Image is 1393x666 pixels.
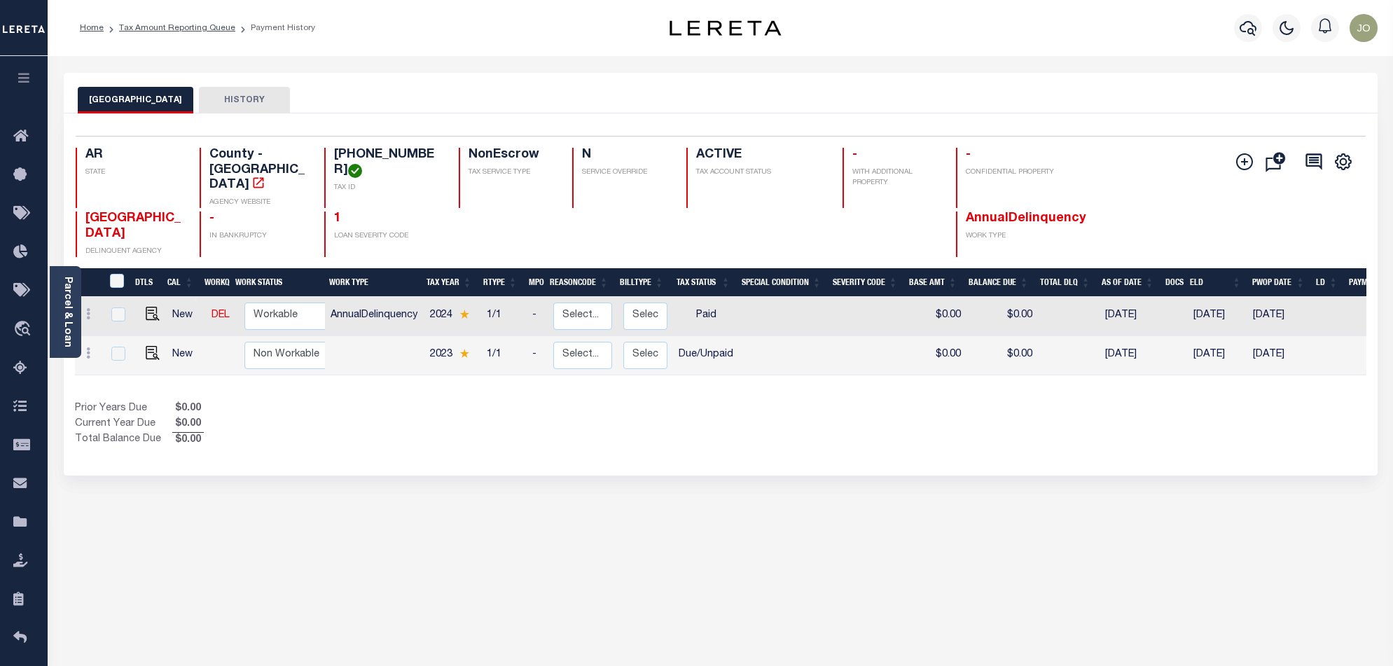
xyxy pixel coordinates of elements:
p: STATE [85,167,183,178]
img: svg+xml;base64,PHN2ZyB4bWxucz0iaHR0cDovL3d3dy53My5vcmcvMjAwMC9zdmciIHBvaW50ZXItZXZlbnRzPSJub25lIi... [1350,14,1378,42]
th: RType: activate to sort column ascending [478,268,523,297]
td: - [527,297,548,336]
p: LOAN SEVERITY CODE [334,231,443,242]
th: CAL: activate to sort column ascending [162,268,199,297]
th: PWOP Date: activate to sort column ascending [1247,268,1310,297]
th: LD: activate to sort column ascending [1310,268,1343,297]
th: Tax Year: activate to sort column ascending [421,268,478,297]
th: Base Amt: activate to sort column ascending [903,268,963,297]
td: 2023 [424,336,481,375]
td: New [167,336,206,375]
th: DTLS [130,268,162,297]
td: New [167,297,206,336]
span: AnnualDelinquency [966,212,1086,225]
li: Payment History [235,22,315,34]
td: [DATE] [1188,297,1247,336]
td: $0.00 [907,336,966,375]
td: [DATE] [1100,297,1163,336]
p: DELINQUENT AGENCY [85,247,183,257]
th: Severity Code: activate to sort column ascending [827,268,903,297]
th: &nbsp; [102,268,130,297]
span: [GEOGRAPHIC_DATA] [85,212,181,240]
a: Tax Amount Reporting Queue [119,24,235,32]
td: [DATE] [1188,336,1247,375]
h4: ACTIVE [696,148,826,163]
h4: NonEscrow [469,148,555,163]
p: WORK TYPE [966,231,1064,242]
span: $0.00 [172,417,204,432]
p: IN BANKRUPTCY [209,231,307,242]
h4: [PHONE_NUMBER] [334,148,443,178]
td: Due/Unpaid [673,336,740,375]
span: - [966,148,971,161]
th: BillType: activate to sort column ascending [614,268,670,297]
i: travel_explore [13,321,36,339]
th: Work Status [230,268,325,297]
p: TAX SERVICE TYPE [469,167,555,178]
p: CONFIDENTIAL PROPERTY [966,167,1064,178]
span: $0.00 [172,401,204,417]
td: Prior Years Due [75,401,172,417]
p: TAX ID [334,183,443,193]
span: - [209,212,214,225]
th: &nbsp;&nbsp;&nbsp;&nbsp;&nbsp;&nbsp;&nbsp;&nbsp;&nbsp;&nbsp; [75,268,102,297]
p: WITH ADDITIONAL PROPERTY [852,167,939,188]
h4: N [582,148,669,163]
p: TAX ACCOUNT STATUS [696,167,826,178]
h4: AR [85,148,183,163]
a: Parcel & Loan [62,277,72,347]
th: ELD: activate to sort column ascending [1184,268,1247,297]
td: 1/1 [481,297,527,336]
th: Total DLQ: activate to sort column ascending [1034,268,1096,297]
a: Home [80,24,104,32]
th: Work Type [324,268,421,297]
td: $0.00 [966,297,1038,336]
td: 1/1 [481,336,527,375]
td: $0.00 [966,336,1038,375]
img: Star.svg [459,349,469,358]
button: [GEOGRAPHIC_DATA] [78,87,193,113]
td: 2024 [424,297,481,336]
td: Total Balance Due [75,432,172,448]
th: ReasonCode: activate to sort column ascending [544,268,614,297]
td: - [527,336,548,375]
span: 1 [334,212,341,225]
th: Tax Status: activate to sort column ascending [670,268,736,297]
td: [DATE] [1247,336,1311,375]
td: AnnualDelinquency [325,297,424,336]
th: As of Date: activate to sort column ascending [1096,268,1160,297]
a: DEL [212,310,230,320]
th: Special Condition: activate to sort column ascending [736,268,827,297]
th: MPO [523,268,544,297]
img: logo-dark.svg [670,20,782,36]
p: AGENCY WEBSITE [209,197,307,208]
h4: County - [GEOGRAPHIC_DATA] [209,148,307,193]
th: Docs [1160,268,1184,297]
span: - [852,148,857,161]
td: Paid [673,297,740,336]
td: [DATE] [1247,297,1311,336]
button: HISTORY [199,87,290,113]
p: SERVICE OVERRIDE [582,167,669,178]
th: WorkQ [199,268,230,297]
td: [DATE] [1100,336,1163,375]
span: $0.00 [172,433,204,448]
img: Star.svg [459,310,469,319]
th: Balance Due: activate to sort column ascending [963,268,1034,297]
td: Current Year Due [75,417,172,432]
td: $0.00 [907,297,966,336]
